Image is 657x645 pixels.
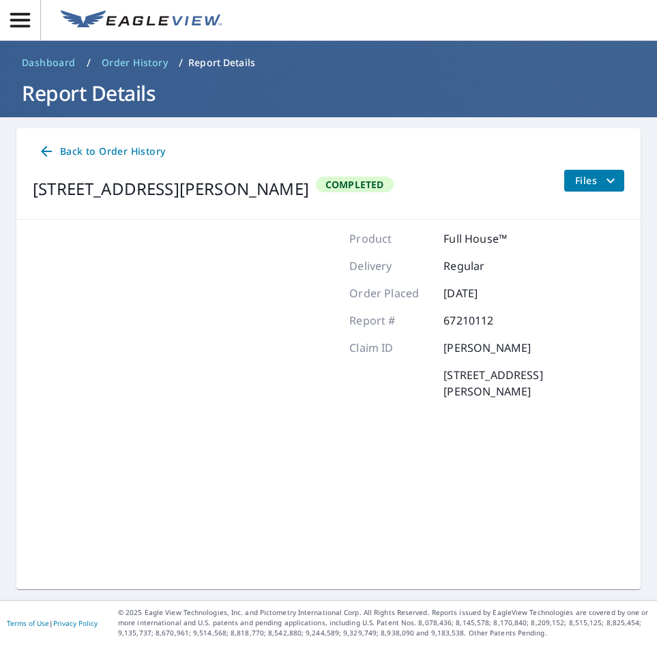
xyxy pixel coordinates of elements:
[102,56,168,70] span: Order History
[349,258,431,274] p: Delivery
[349,285,431,301] p: Order Placed
[61,10,222,31] img: EV Logo
[33,177,309,201] div: [STREET_ADDRESS][PERSON_NAME]
[349,312,431,329] p: Report #
[317,178,392,191] span: Completed
[96,52,173,74] a: Order History
[16,52,81,74] a: Dashboard
[564,170,624,192] button: filesDropdownBtn-67210112
[443,340,531,356] p: [PERSON_NAME]
[443,285,525,301] p: [DATE]
[38,143,165,160] span: Back to Order History
[575,172,619,189] span: Files
[53,2,230,39] a: EV Logo
[443,230,525,247] p: Full House™
[33,139,171,164] a: Back to Order History
[443,312,525,329] p: 67210112
[53,618,98,628] a: Privacy Policy
[349,230,431,247] p: Product
[443,258,525,274] p: Regular
[349,340,431,356] p: Claim ID
[188,56,255,70] p: Report Details
[87,55,91,71] li: /
[179,55,183,71] li: /
[16,52,641,74] nav: breadcrumb
[7,618,49,628] a: Terms of Use
[443,367,624,400] p: [STREET_ADDRESS][PERSON_NAME]
[7,619,98,627] p: |
[16,79,641,107] h1: Report Details
[22,56,76,70] span: Dashboard
[118,607,650,638] p: © 2025 Eagle View Technologies, Inc. and Pictometry International Corp. All Rights Reserved. Repo...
